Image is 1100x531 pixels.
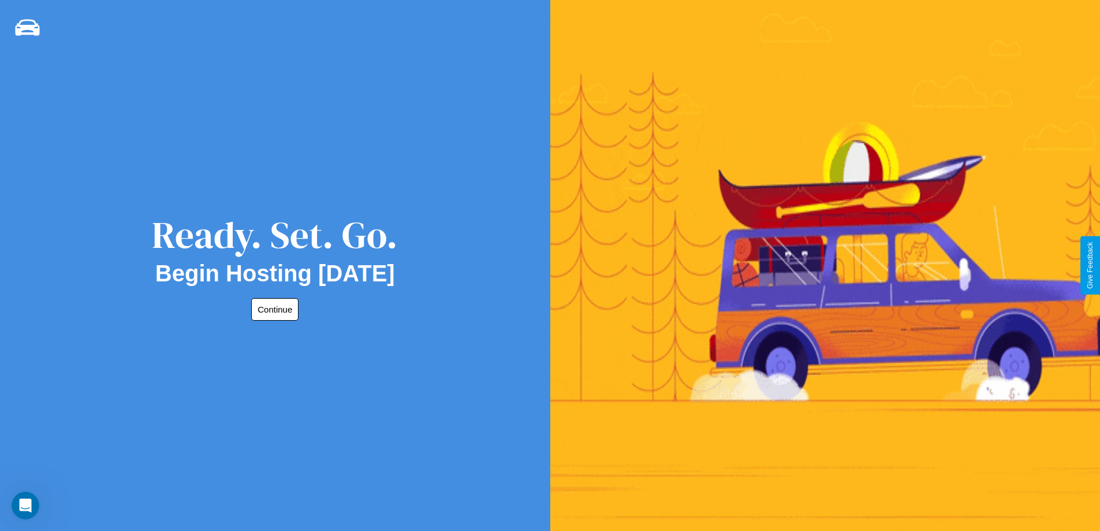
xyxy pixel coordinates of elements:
div: Ready. Set. Go. [152,209,398,261]
button: Continue [251,298,299,321]
h2: Begin Hosting [DATE] [155,261,395,287]
iframe: Intercom live chat [12,492,39,519]
div: Give Feedback [1086,242,1094,289]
